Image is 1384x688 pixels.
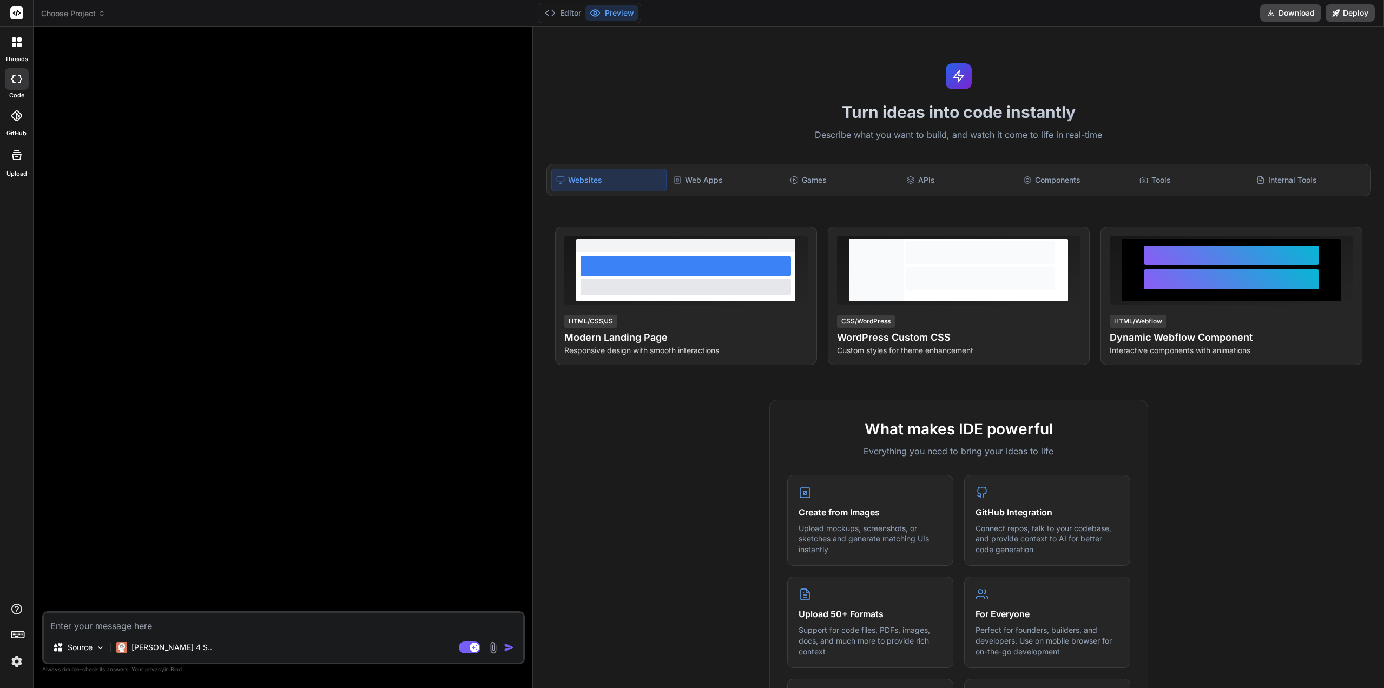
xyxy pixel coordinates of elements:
div: HTML/Webflow [1110,315,1166,328]
div: APIs [902,169,1017,191]
button: Deploy [1326,4,1375,22]
p: Upload mockups, screenshots, or sketches and generate matching UIs instantly [799,523,942,555]
h2: What makes IDE powerful [787,418,1130,440]
h4: Modern Landing Page [564,330,808,345]
h4: WordPress Custom CSS [837,330,1080,345]
p: Source [68,642,93,653]
h4: GitHub Integration [976,506,1119,519]
img: attachment [487,641,499,654]
p: Perfect for founders, builders, and developers. Use on mobile browser for on-the-go development [976,625,1119,657]
h4: For Everyone [976,607,1119,620]
div: HTML/CSS/JS [564,315,617,328]
p: Connect repos, talk to your codebase, and provide context to AI for better code generation [976,523,1119,555]
h4: Create from Images [799,506,942,519]
p: Support for code files, PDFs, images, docs, and much more to provide rich context [799,625,942,657]
img: Claude 4 Sonnet [116,642,127,653]
div: CSS/WordPress [837,315,895,328]
p: Always double-check its answers. Your in Bind [42,664,525,674]
p: Describe what you want to build, and watch it come to life in real-time [540,128,1378,142]
label: Upload [6,169,27,178]
span: privacy [145,666,164,672]
h1: Turn ideas into code instantly [540,102,1378,122]
div: Games [786,169,900,191]
img: icon [504,642,515,653]
div: Components [1019,169,1133,191]
button: Download [1260,4,1321,22]
p: Interactive components with animations [1110,345,1353,356]
p: Everything you need to bring your ideas to life [787,445,1130,458]
label: threads [5,55,28,64]
img: settings [8,652,26,671]
p: [PERSON_NAME] 4 S.. [131,642,212,653]
label: GitHub [6,129,27,138]
h4: Dynamic Webflow Component [1110,330,1353,345]
div: Websites [551,169,667,191]
div: Internal Tools [1252,169,1367,191]
img: Pick Models [96,643,105,652]
div: Web Apps [669,169,783,191]
span: Choose Project [41,8,106,19]
button: Editor [541,5,585,21]
button: Preview [585,5,638,21]
p: Custom styles for theme enhancement [837,345,1080,356]
p: Responsive design with smooth interactions [564,345,808,356]
div: Tools [1135,169,1250,191]
h4: Upload 50+ Formats [799,607,942,620]
label: code [9,91,24,100]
